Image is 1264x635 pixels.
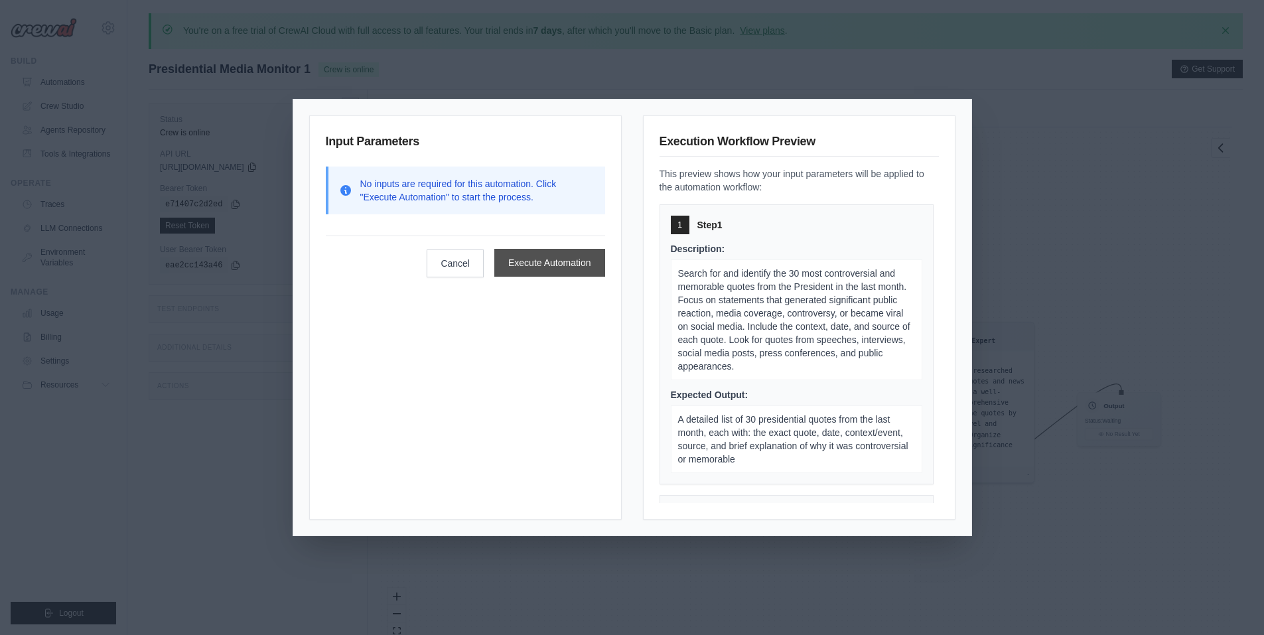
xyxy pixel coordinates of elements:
[660,167,939,194] p: This preview shows how your input parameters will be applied to the automation workflow:
[326,132,605,156] h3: Input Parameters
[360,177,595,204] p: No inputs are required for this automation. Click "Execute Automation" to start the process.
[671,244,725,254] span: Description:
[1198,571,1264,635] iframe: Chat Widget
[677,220,682,230] span: 1
[427,249,484,277] button: Cancel
[494,249,605,277] button: Execute Automation
[1198,571,1264,635] div: Widget de chat
[671,389,748,400] span: Expected Output:
[660,132,939,157] h3: Execution Workflow Preview
[697,218,723,232] span: Step 1
[678,268,910,372] span: Search for and identify the 30 most controversial and memorable quotes from the President in the ...
[678,414,908,464] span: A detailed list of 30 presidential quotes from the last month, each with: the exact quote, date, ...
